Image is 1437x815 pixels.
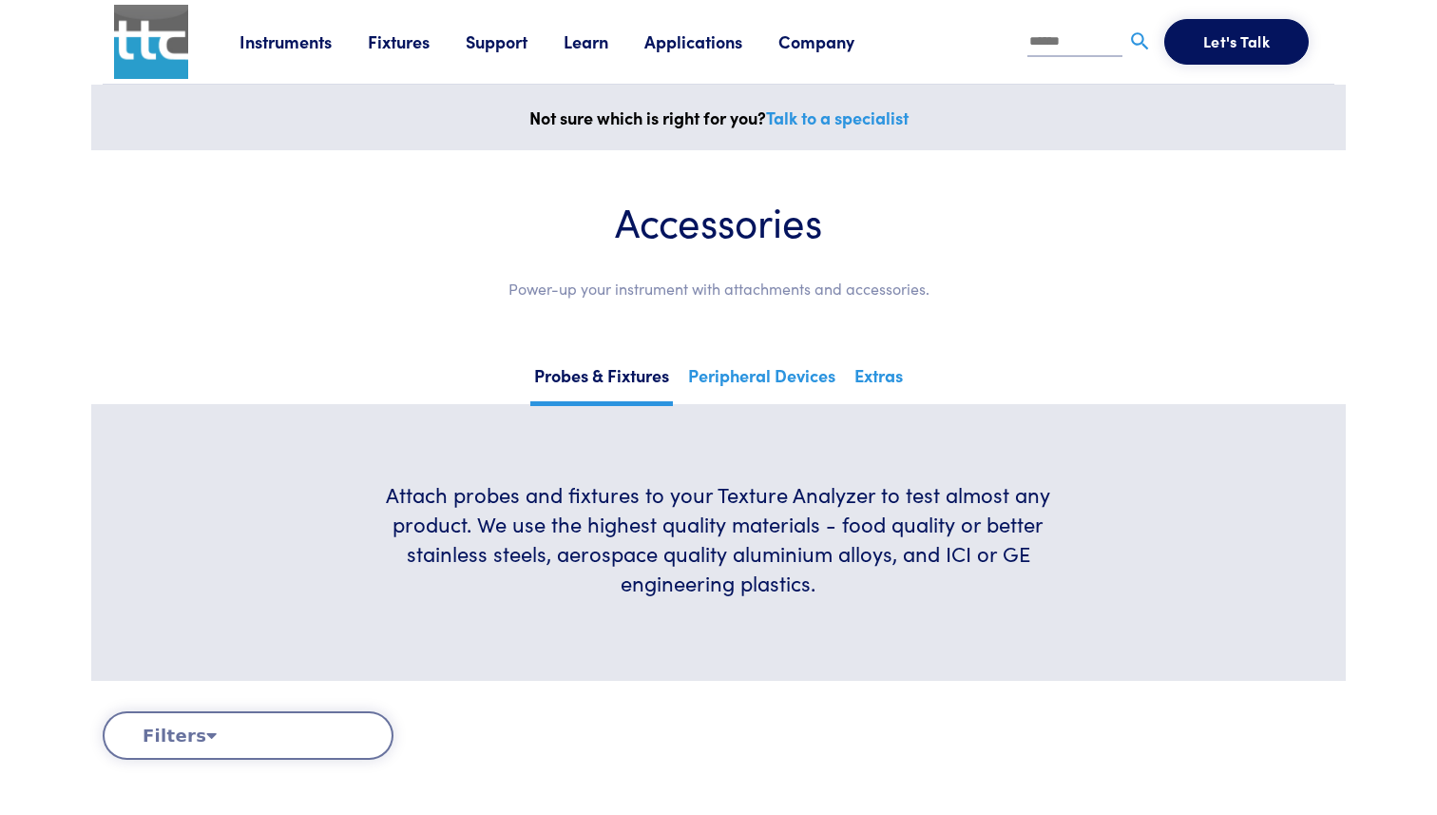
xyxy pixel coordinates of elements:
a: Company [778,29,891,53]
a: Peripheral Devices [684,359,839,401]
a: Instruments [239,29,368,53]
h6: Attach probes and fixtures to your Texture Analyzer to test almost any product. We use the highes... [362,480,1074,597]
a: Support [466,29,564,53]
button: Let's Talk [1164,19,1309,65]
p: Power-up your instrument with attachments and accessories. [148,277,1289,301]
button: Filters [103,711,393,760]
h1: Accessories [148,196,1289,246]
a: Probes & Fixtures [530,359,673,406]
a: Fixtures [368,29,466,53]
a: Applications [644,29,778,53]
a: Learn [564,29,644,53]
a: Talk to a specialist [766,106,909,129]
img: ttc_logo_1x1_v1.0.png [114,5,188,79]
a: Extras [851,359,907,401]
p: Not sure which is right for you? [103,104,1334,132]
